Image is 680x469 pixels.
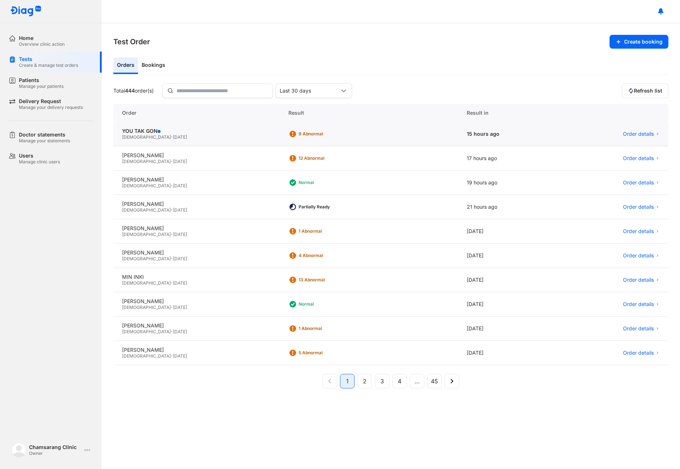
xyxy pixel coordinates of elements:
div: Total order(s) [113,87,154,94]
div: 15 hours ago [458,122,559,146]
button: 3 [375,374,389,388]
div: MIN INKI [122,274,271,280]
span: 444 [125,87,135,94]
div: Owner [29,450,81,456]
div: Create & manage test orders [19,62,78,68]
span: [DEMOGRAPHIC_DATA] [122,134,171,140]
div: [DATE] [458,219,559,244]
span: Order details [623,325,654,332]
div: 4 Abnormal [299,253,357,258]
span: [DEMOGRAPHIC_DATA] [122,207,171,213]
div: 12 Abnormal [299,155,357,161]
div: 17 hours ago [458,146,559,171]
button: 1 [340,374,355,388]
div: [PERSON_NAME] [122,249,271,256]
div: 1 Abnormal [299,326,357,331]
span: - [171,353,173,359]
div: [DATE] [458,292,559,317]
button: ... [410,374,424,388]
div: Doctor statements [19,131,70,138]
div: Result [280,104,458,122]
div: Manage clinic users [19,159,60,165]
div: Normal [299,180,357,185]
div: Manage your patients [19,83,64,89]
span: [DATE] [173,207,187,213]
div: YOU TAK GON [122,128,271,134]
span: 4 [398,377,401,386]
span: - [171,183,173,188]
span: - [171,134,173,140]
div: [PERSON_NAME] [122,322,271,329]
span: [DATE] [173,183,187,188]
span: - [171,280,173,286]
span: Order details [623,277,654,283]
span: Refresh list [634,87,662,94]
span: [DEMOGRAPHIC_DATA] [122,232,171,237]
div: [PERSON_NAME] [122,298,271,305]
div: 5 Abnormal [299,350,357,356]
div: [DATE] [458,244,559,268]
span: [DATE] [173,329,187,334]
div: 21 hours ago [458,195,559,219]
span: Order details [623,350,654,356]
span: [DEMOGRAPHIC_DATA] [122,280,171,286]
div: Delivery Request [19,98,83,105]
h3: Test Order [113,37,150,47]
span: - [171,305,173,310]
span: - [171,159,173,164]
div: Patients [19,77,64,83]
span: - [171,232,173,237]
span: Order details [623,131,654,137]
span: [DEMOGRAPHIC_DATA] [122,183,171,188]
span: - [171,256,173,261]
div: [PERSON_NAME] [122,152,271,159]
div: 1 Abnormal [299,228,357,234]
span: 2 [363,377,367,386]
div: 13 Abnormal [299,277,357,283]
span: [DEMOGRAPHIC_DATA] [122,329,171,334]
div: Tests [19,56,78,62]
div: [PERSON_NAME] [122,176,271,183]
div: [DATE] [458,341,559,365]
span: Order details [623,179,654,186]
span: Order details [623,204,654,210]
div: Order [113,104,280,122]
span: [DATE] [173,232,187,237]
div: Bookings [138,57,169,74]
button: Create booking [610,35,668,49]
span: Order details [623,252,654,259]
div: Partially Ready [299,204,357,210]
div: Overview clinic action [19,41,65,47]
div: 9 Abnormal [299,131,357,137]
div: [PERSON_NAME] [122,225,271,232]
span: [DATE] [173,256,187,261]
div: Home [19,35,65,41]
div: Result in [458,104,559,122]
div: Users [19,152,60,159]
div: 19 hours ago [458,171,559,195]
div: Last 30 days [280,87,339,94]
span: Order details [623,228,654,234]
button: Refresh list [622,83,668,98]
div: [DATE] [458,317,559,341]
div: Manage your statements [19,138,70,144]
span: [DATE] [173,280,187,286]
span: [DATE] [173,159,187,164]
span: Order details [623,155,654,162]
div: Chamsarang Clinic [29,444,81,450]
span: 1 [346,377,349,386]
span: [DEMOGRAPHIC_DATA] [122,353,171,359]
span: ... [414,377,420,386]
span: [DATE] [173,353,187,359]
span: [DEMOGRAPHIC_DATA] [122,256,171,261]
span: 45 [431,377,438,386]
button: 4 [392,374,407,388]
img: logo [12,443,26,457]
span: - [171,329,173,334]
div: Manage your delivery requests [19,105,83,110]
img: logo [10,6,41,17]
div: [DATE] [458,268,559,292]
span: [DATE] [173,134,187,140]
span: 3 [380,377,384,386]
div: Orders [113,57,138,74]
